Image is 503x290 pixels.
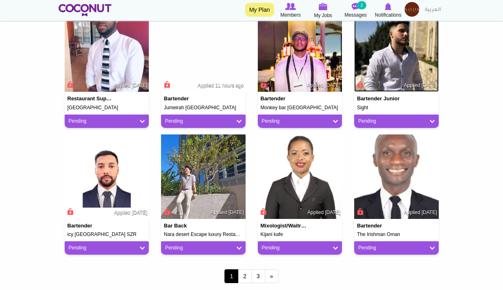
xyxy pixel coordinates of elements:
img: Home [59,4,112,16]
h4: Restaurant supervisor [68,96,115,102]
a: 3 [251,269,265,283]
a: 2 [238,269,252,283]
h4: Bartender [357,223,404,229]
h4: Bar Back [164,223,211,229]
span: 1 [224,269,238,283]
a: Notifications Notifications [372,2,405,19]
h4: Bartender [68,223,115,229]
img: Washington Mvarume's picture [258,8,342,92]
a: Pending [69,245,145,251]
span: Notifications [375,11,401,19]
span: Connect to Unlock the Profile [259,80,267,89]
span: Connect to Unlock the Profile [163,208,170,216]
h4: Mixologist/waitress [261,223,308,229]
span: Connect to Unlock the Profile [259,208,267,216]
img: Browse Members [285,3,296,10]
a: next › [265,269,279,283]
span: Connect to Unlock the Profile [66,80,74,89]
h5: Nara desert Escape luxury Restaurant [164,232,243,237]
img: Ann Njoroge's picture [258,134,342,219]
h5: icy [GEOGRAPHIC_DATA] SZR [68,232,146,237]
span: Connect to Unlock the Profile [356,208,363,216]
a: Pending [69,118,145,125]
small: 2 [357,1,366,9]
a: My Jobs My Jobs [307,2,340,19]
h5: [GEOGRAPHIC_DATA] [68,105,146,110]
img: Nelson Mboya's picture [354,134,439,219]
img: My Jobs [319,3,328,10]
h4: Bartender [164,96,211,102]
img: Md Mozammel Haque's picture [65,134,149,219]
a: العربية [421,2,445,18]
a: My Plan [245,3,274,17]
h5: Monkey bar [GEOGRAPHIC_DATA] [261,105,340,110]
h5: Jumeirah [GEOGRAPHIC_DATA] [164,105,243,110]
span: Connect to Unlock the Profile [356,80,363,89]
a: Pending [262,118,338,125]
span: Connect to Unlock the Profile [66,208,74,216]
h5: The Irishman Oman [357,232,436,237]
img: Notifications [385,3,392,10]
a: Browse Members Members [274,2,307,19]
img: Kohtut.8wave@gmail.com Kohtut.8wave@gmail.com's picture [161,134,246,219]
a: Pending [358,245,435,251]
img: Nuwan kulasuriya's picture [161,8,246,92]
h4: Bartender [261,96,308,102]
span: Connect to Unlock the Profile [163,80,170,89]
span: Members [280,11,300,19]
a: Pending [262,245,338,251]
img: Fouad El Halabi's picture [354,8,439,92]
img: Cephas Kwasitse's picture [65,8,149,92]
img: Messages [352,3,360,10]
a: Pending [165,118,242,125]
h4: Bartender Junior [357,96,404,102]
a: Messages Messages 2 [340,2,372,19]
span: My Jobs [314,11,332,19]
h5: Kijani kafe [261,232,340,237]
a: Pending [165,245,242,251]
a: Pending [358,118,435,125]
span: Messages [344,11,367,19]
h5: Sight [357,105,436,110]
